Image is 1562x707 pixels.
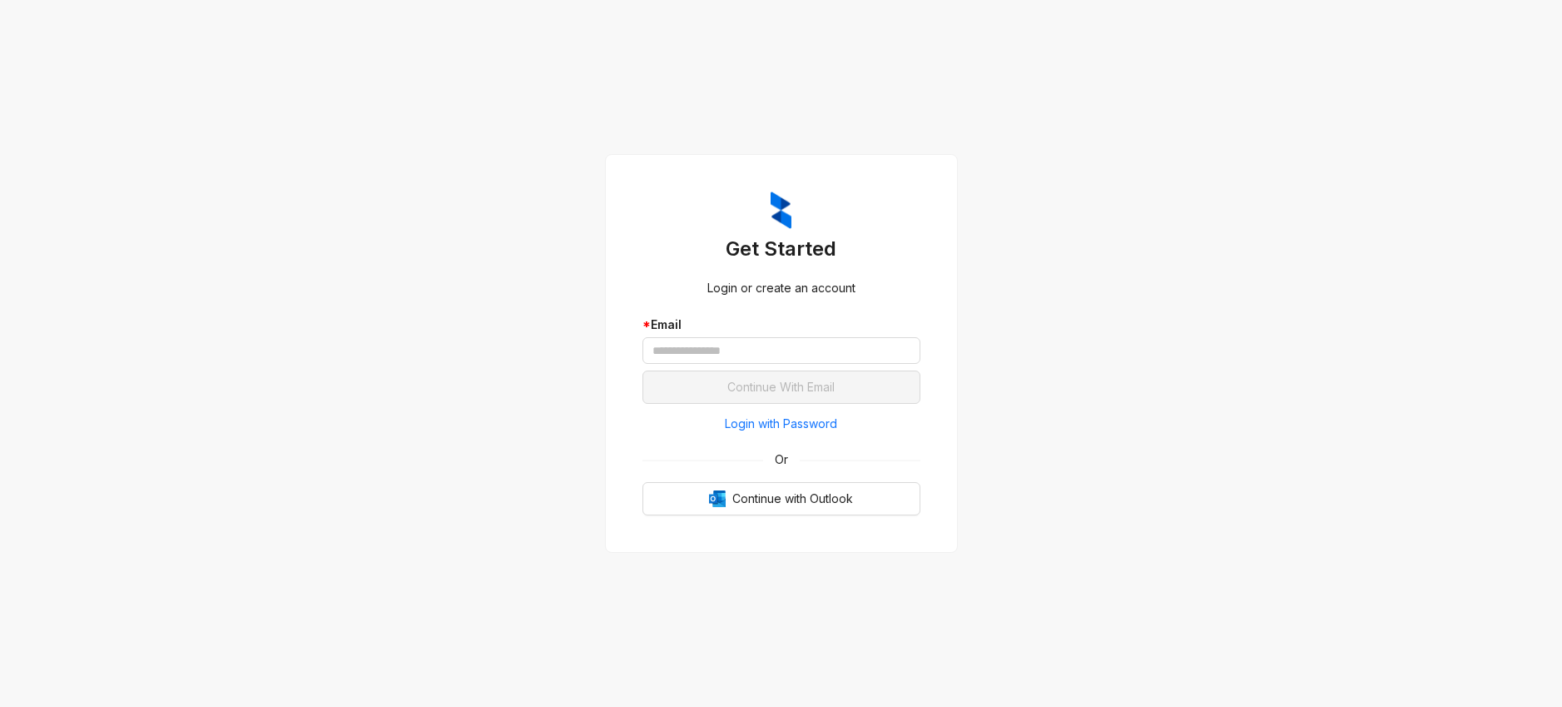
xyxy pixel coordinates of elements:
[642,411,920,437] button: Login with Password
[642,316,920,334] div: Email
[771,192,791,230] img: ZumaIcon
[763,451,800,469] span: Or
[725,415,837,433] span: Login with Password
[642,371,920,404] button: Continue With Email
[642,279,920,297] div: Login or create an account
[642,482,920,515] button: OutlookContinue with Outlook
[732,490,853,508] span: Continue with Outlook
[709,490,726,507] img: Outlook
[642,236,920,262] h3: Get Started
